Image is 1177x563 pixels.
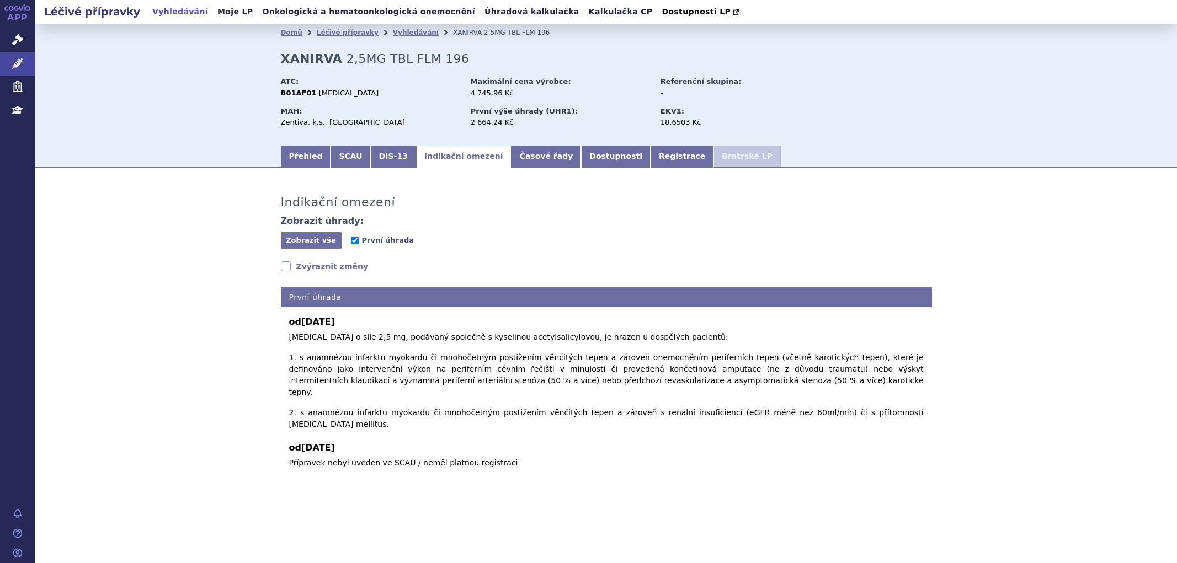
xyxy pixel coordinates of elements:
[484,29,550,36] span: 2,5MG TBL FLM 196
[471,77,571,85] strong: Maximální cena výrobce:
[662,7,731,16] span: Dostupnosti LP
[661,107,684,115] strong: EKV1:
[281,146,331,168] a: Přehled
[471,88,650,98] div: 4 745,96 Kč
[371,146,416,168] a: DIS-13
[281,216,364,227] h4: Zobrazit úhrady:
[319,89,379,97] span: [MEDICAL_DATA]
[453,29,482,36] span: XANIRVA
[281,29,302,36] a: Domů
[286,236,336,244] span: Zobrazit vše
[347,52,469,66] span: 2,5MG TBL FLM 196
[35,4,149,19] h2: Léčivé přípravky
[289,315,924,329] b: od
[481,4,583,19] a: Úhradová kalkulačka
[281,117,460,127] div: Zentiva, k.s., [GEOGRAPHIC_DATA]
[289,457,924,469] p: Přípravek nebyl uveden ve SCAU / neměl platnou registraci
[416,146,512,168] a: Indikační omezení
[661,77,741,85] strong: Referenční skupina:
[585,4,656,19] a: Kalkulačka CP
[471,117,650,127] div: 2 664,24 Kč
[317,29,379,36] a: Léčivé přípravky
[331,146,370,168] a: SCAU
[471,107,578,115] strong: První výše úhrady (UHR1):
[581,146,651,168] a: Dostupnosti
[661,88,785,98] div: -
[351,237,359,244] input: První úhrada
[661,117,785,127] div: 18,6503 Kč
[289,331,924,430] p: [MEDICAL_DATA] o síle 2,5 mg, podávaný společně s kyselinou acetylsalicylovou, je hrazen u dospěl...
[281,77,299,85] strong: ATC:
[393,29,439,36] a: Vyhledávání
[281,287,932,308] h4: První úhrada
[301,317,335,327] span: [DATE]
[658,4,745,20] a: Dostupnosti LP
[651,146,713,168] a: Registrace
[259,4,478,19] a: Onkologická a hematoonkologická onemocnění
[281,52,343,66] strong: XANIRVA
[281,195,396,210] h3: Indikační omezení
[149,4,211,19] a: Vyhledávání
[512,146,582,168] a: Časové řady
[281,232,342,249] button: Zobrazit vše
[281,107,302,115] strong: MAH:
[281,261,369,272] a: Zvýraznit změny
[362,236,414,244] span: První úhrada
[289,441,924,454] b: od
[281,89,317,97] strong: B01AF01
[301,442,335,453] span: [DATE]
[214,4,256,19] a: Moje LP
